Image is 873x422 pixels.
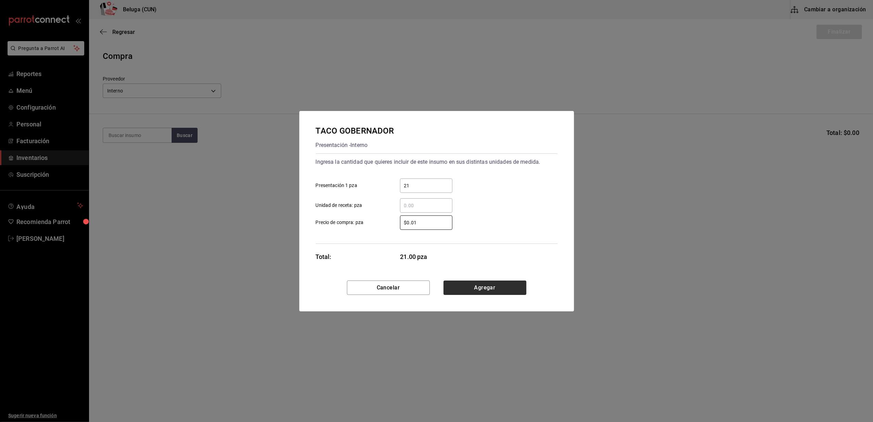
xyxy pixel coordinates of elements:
[316,219,364,226] span: Precio de compra: pza
[400,252,453,261] span: 21.00 pza
[347,281,430,295] button: Cancelar
[316,125,394,137] div: TACO GOBERNADOR
[316,157,558,167] div: Ingresa la cantidad que quieres incluir de este insumo en sus distintas unidades de medida.
[316,182,357,189] span: Presentación 1 pza
[316,140,394,151] div: Presentación - Interno
[400,219,452,227] input: Precio de compra: pza
[400,201,452,210] input: Unidad de receta: pza
[316,202,362,209] span: Unidad de receta: pza
[316,252,332,261] div: Total:
[444,281,526,295] button: Agregar
[400,182,452,190] input: Presentación 1 pza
